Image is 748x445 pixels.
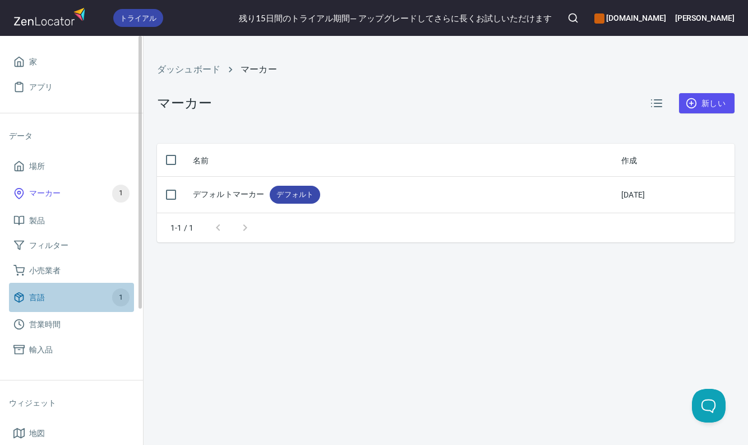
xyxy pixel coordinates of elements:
a: 場所 [9,154,134,179]
font: 地図 [29,429,45,438]
font: 1 [119,189,123,197]
div: トライアル [113,9,163,27]
a: 小売業者 [9,258,134,283]
button: 新しい [679,93,735,114]
font: 家 [29,57,37,66]
font: ウィジェット [9,398,56,407]
font: [DOMAIN_NAME] [606,13,666,22]
font: アプリ [29,82,53,91]
font: の [283,13,291,23]
font: 営業時間 [29,320,61,329]
a: アプリ [9,75,134,100]
img: ゼンロケーター [13,4,89,29]
font: 新しい [701,98,726,108]
font: 製品 [29,216,45,225]
font: トライアル期間 [291,13,350,23]
font: 1-1 / 1 [170,223,193,232]
font: フィルター [29,241,68,250]
font: マーカー [29,189,61,198]
nav: パンくず [157,63,735,76]
button: 再注文 [643,90,670,117]
font: デフォルト [276,190,313,199]
font: デフォルトマーカー [193,190,264,199]
button: 検索 [561,6,585,30]
a: 製品 [9,208,134,233]
font: 言語 [29,293,45,302]
font: 残り15日間 [239,13,283,23]
a: ダッシュボード [157,64,220,75]
a: 営業時間 [9,312,134,337]
font: トライアル [120,14,156,22]
font: [PERSON_NAME] [675,13,735,22]
div: アプリを管理する [594,6,666,30]
font: マーカー [157,95,212,111]
a: 家 [9,49,134,75]
font: 作成 [621,156,637,165]
a: 言語1 [9,283,134,312]
font: データ [9,131,33,140]
a: マーカー1 [9,179,134,208]
font: 名前 [193,156,209,165]
iframe: ヘルプスカウトビーコン - オープン [692,389,726,423]
button: [PERSON_NAME] [675,6,735,30]
font: — アップグレードしてさらに長くお試しいただけます [350,13,552,23]
font: [DATE] [621,190,645,199]
button: カラーCE600E [594,13,604,24]
font: 1 [119,293,123,301]
a: 輸入品 [9,337,134,363]
a: マーカー [241,64,277,75]
a: フィルター [9,233,134,258]
font: 小売業者 [29,266,61,275]
font: 場所 [29,162,45,171]
font: 輸入品 [29,345,53,354]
